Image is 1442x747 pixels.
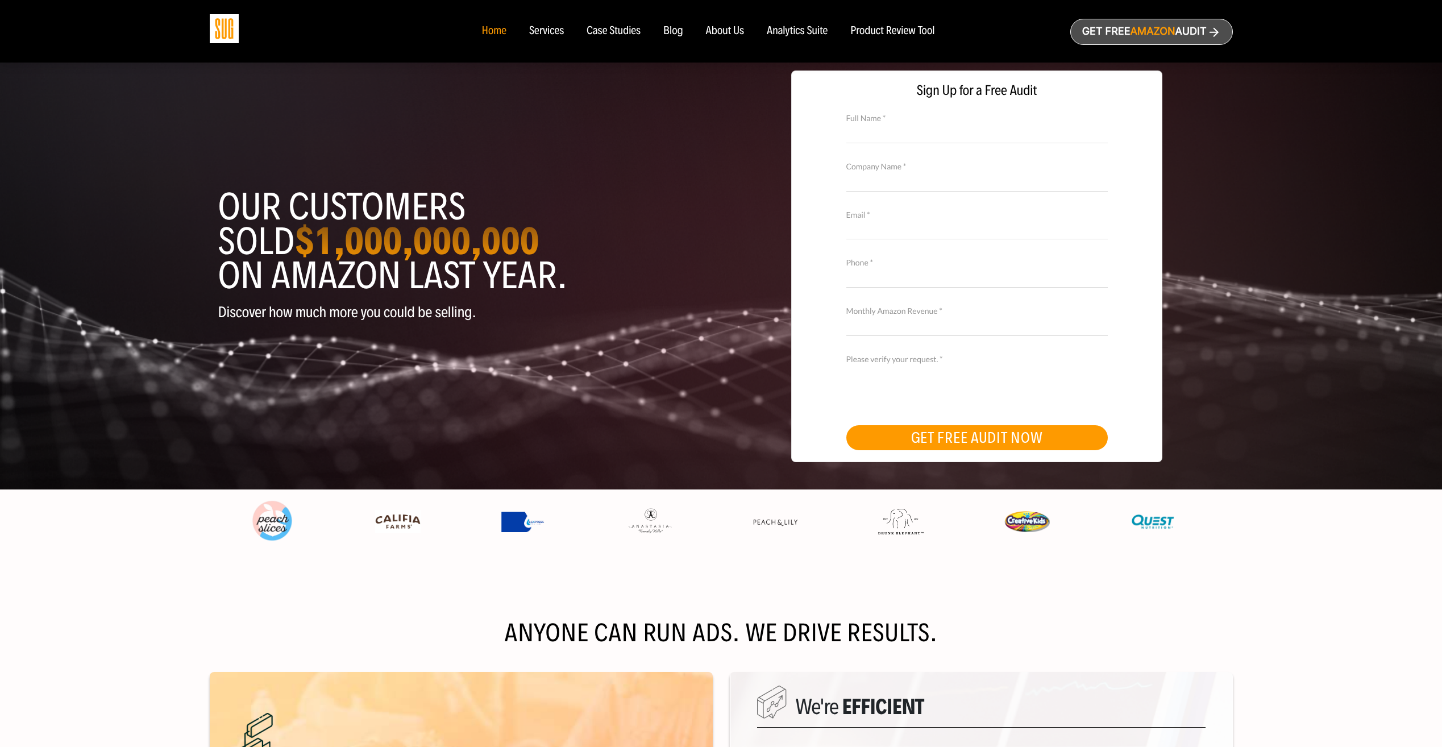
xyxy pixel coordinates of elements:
[501,512,547,532] img: Express Water
[803,82,1150,99] span: Sign Up for a Free Audit
[481,25,506,38] a: Home
[878,509,924,535] img: Drunk Elephant
[294,218,539,264] strong: $1,000,000,000
[210,622,1233,645] h2: Anyone can run ads. We drive results.
[842,693,924,720] span: Efficient
[846,219,1108,239] input: Email *
[757,686,787,719] img: We are Smart
[375,510,421,534] img: Califia Farms
[846,353,1108,366] label: Please verify your request. *
[846,171,1108,191] input: Company Name *
[706,25,745,38] a: About Us
[846,305,1108,317] label: Monthly Amazon Revenue *
[250,499,295,544] img: Peach Slices
[1130,26,1175,38] span: Amazon
[846,112,1108,125] label: Full Name *
[846,316,1108,336] input: Monthly Amazon Revenue *
[1004,511,1050,532] img: Creative Kids
[850,25,934,38] a: Product Review Tool
[218,190,713,293] h1: Our customers sold on Amazon last year.
[529,25,564,38] a: Services
[846,123,1108,143] input: Full Name *
[1070,19,1233,45] a: Get freeAmazonAudit
[846,209,1108,221] label: Email *
[846,425,1108,450] button: GET FREE AUDIT NOW
[218,304,713,321] p: Discover how much more you could be selling.
[767,25,828,38] a: Analytics Suite
[846,364,1019,408] iframe: reCAPTCHA
[846,160,1108,173] label: Company Name *
[753,518,798,526] img: Peach & Lily
[757,695,1206,728] h5: We're
[627,508,672,535] img: Anastasia Beverly Hills
[1130,510,1175,534] img: Quest Nutriton
[846,256,1108,269] label: Phone *
[663,25,683,38] a: Blog
[587,25,641,38] a: Case Studies
[210,14,239,43] img: Sug
[846,268,1108,288] input: Contact Number *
